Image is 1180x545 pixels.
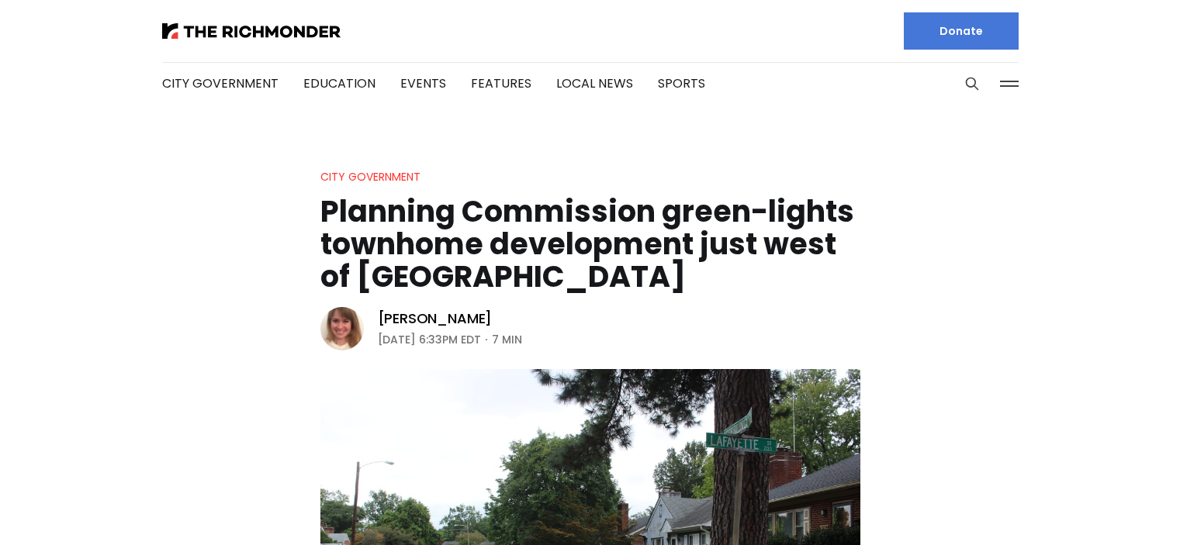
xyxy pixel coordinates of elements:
[556,74,633,92] a: Local News
[658,74,705,92] a: Sports
[492,330,522,349] span: 7 min
[471,74,531,92] a: Features
[400,74,446,92] a: Events
[960,72,984,95] button: Search this site
[904,12,1019,50] a: Donate
[303,74,375,92] a: Education
[162,74,279,92] a: City Government
[378,309,493,328] a: [PERSON_NAME]
[320,169,420,185] a: City Government
[320,195,860,293] h1: Planning Commission green-lights townhome development just west of [GEOGRAPHIC_DATA]
[378,330,481,349] time: [DATE] 6:33PM EDT
[320,307,364,350] img: Sarah Vogelsong
[162,23,341,39] img: The Richmonder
